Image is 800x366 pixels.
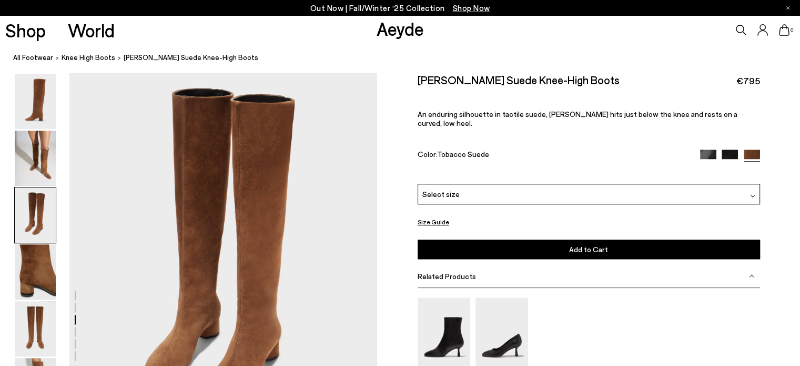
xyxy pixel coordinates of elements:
span: Navigate to /collections/new-in [453,3,490,13]
a: 0 [779,24,789,36]
h2: [PERSON_NAME] Suede Knee-High Boots [418,73,620,86]
a: All Footwear [13,53,53,64]
span: €795 [736,74,760,87]
a: knee high boots [62,53,115,64]
img: svg%3E [750,193,755,199]
span: knee high boots [62,54,115,62]
img: Willa Suede Knee-High Boots - Image 5 [15,301,56,357]
img: Willa Suede Knee-High Boots - Image 2 [15,131,56,186]
img: Willa Suede Knee-High Boots - Image 1 [15,74,56,129]
span: [PERSON_NAME] Suede Knee-High Boots [124,53,258,64]
button: Add to Cart [418,240,760,259]
img: Willa Suede Knee-High Boots - Image 3 [15,187,56,243]
p: Out Now | Fall/Winter ‘25 Collection [310,2,490,15]
span: Select size [422,189,460,200]
span: Related Products [418,272,476,281]
img: svg%3E [749,273,754,279]
span: Tobacco Suede [437,150,489,159]
div: Color: [418,150,690,162]
button: Size Guide [418,215,449,229]
a: World [68,21,115,39]
span: Add to Cart [569,245,608,254]
nav: breadcrumb [13,44,800,73]
a: Shop [5,21,46,39]
img: Willa Suede Knee-High Boots - Image 4 [15,244,56,300]
span: 0 [789,27,795,33]
a: Aeyde [377,17,424,39]
span: An enduring silhouette in tactile suede, [PERSON_NAME] hits just below the knee and rests on a cu... [418,110,737,127]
